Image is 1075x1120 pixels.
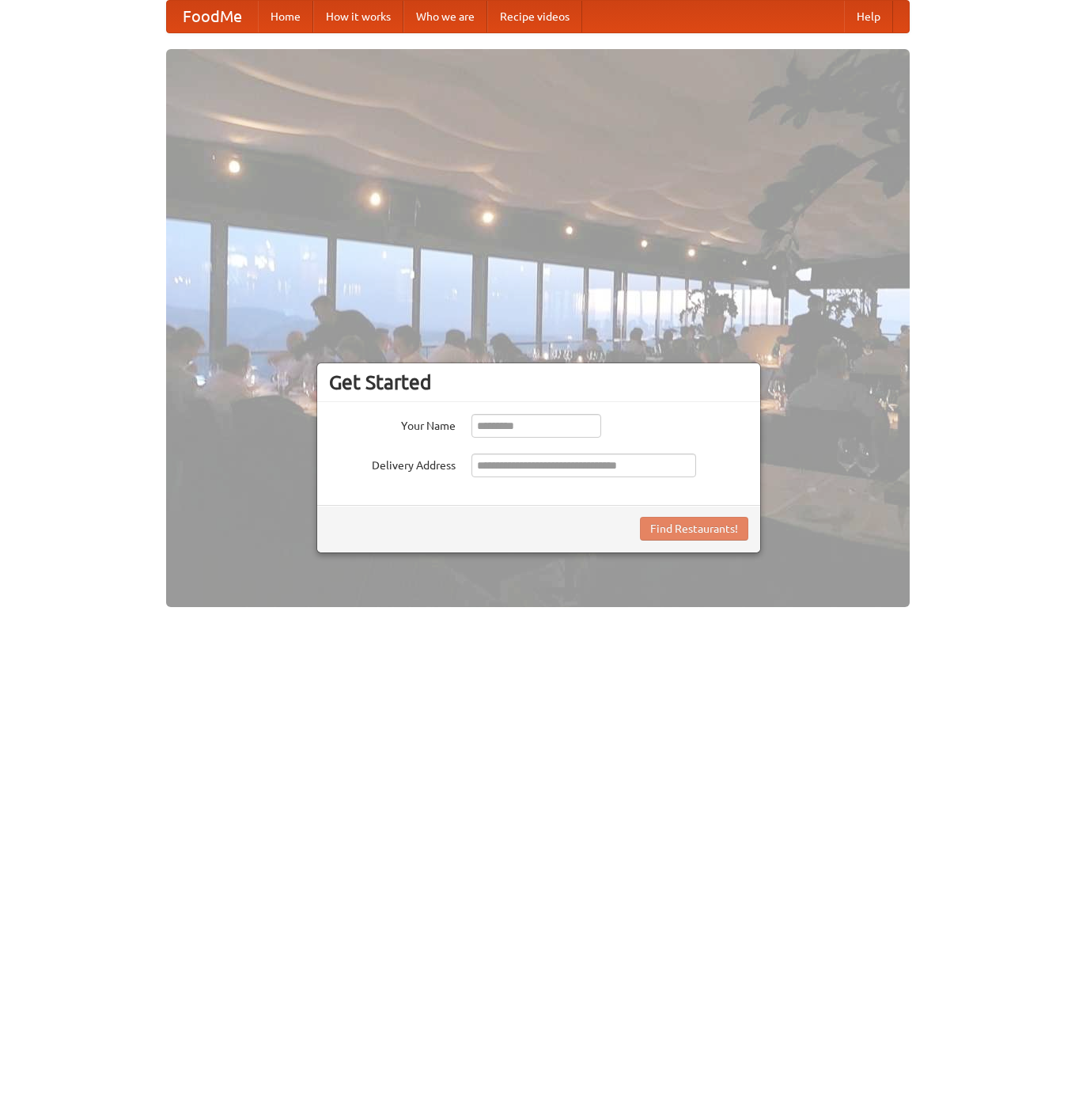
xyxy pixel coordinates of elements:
[167,1,258,32] a: FoodMe
[329,414,456,434] label: Your Name
[329,454,456,473] label: Delivery Address
[487,1,582,32] a: Recipe videos
[403,1,487,32] a: Who we are
[640,517,748,541] button: Find Restaurants!
[313,1,403,32] a: How it works
[258,1,313,32] a: Home
[329,370,748,394] h3: Get Started
[844,1,893,32] a: Help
